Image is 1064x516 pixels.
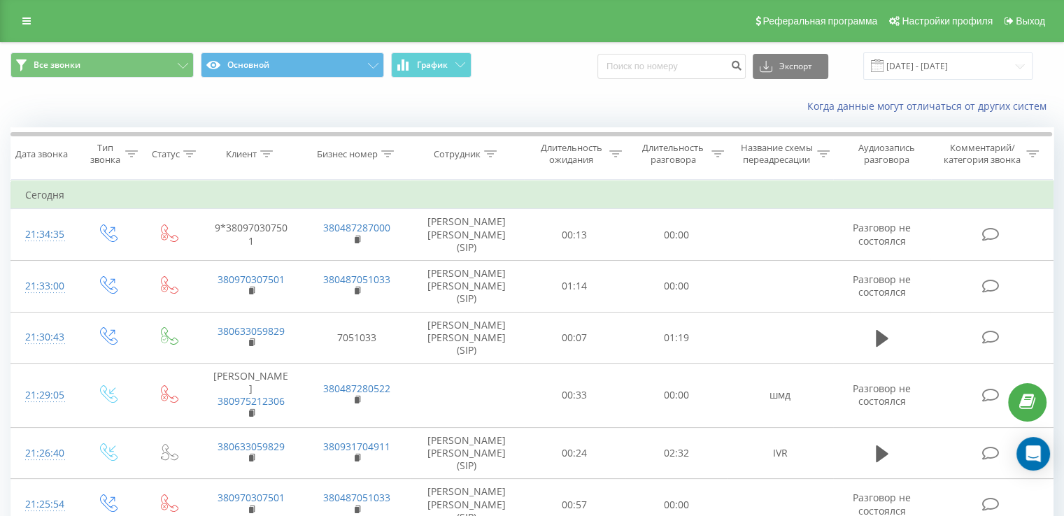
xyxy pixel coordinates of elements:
[524,312,625,364] td: 00:07
[853,221,911,247] span: Разговор не состоялся
[391,52,471,78] button: График
[25,273,62,300] div: 21:33:00
[323,382,390,395] a: 380487280522
[304,312,409,364] td: 7051033
[410,260,524,312] td: [PERSON_NAME] [PERSON_NAME] (SIP)
[198,209,304,261] td: 9*380970307501
[11,181,1054,209] td: Сегодня
[807,99,1054,113] a: Когда данные могут отличаться от других систем
[902,15,993,27] span: Настройки профиля
[597,54,746,79] input: Поиск по номеру
[198,364,304,428] td: [PERSON_NAME]
[625,312,727,364] td: 01:19
[25,221,62,248] div: 21:34:35
[727,364,832,428] td: шмд
[218,324,285,338] a: 380633059829
[853,273,911,299] span: Разговор не состоялся
[88,142,121,166] div: Тип звонка
[1016,437,1050,471] div: Open Intercom Messenger
[846,142,928,166] div: Аудиозапись разговора
[317,148,378,160] div: Бизнес номер
[625,364,727,428] td: 00:00
[323,273,390,286] a: 380487051033
[410,312,524,364] td: [PERSON_NAME] [PERSON_NAME] (SIP)
[638,142,708,166] div: Длительность разговора
[218,491,285,504] a: 380970307501
[524,427,625,479] td: 00:24
[524,209,625,261] td: 00:13
[410,209,524,261] td: [PERSON_NAME] [PERSON_NAME] (SIP)
[1016,15,1045,27] span: Выход
[853,382,911,408] span: Разговор не состоялся
[10,52,194,78] button: Все звонки
[727,427,832,479] td: IVR
[218,394,285,408] a: 380975212306
[323,221,390,234] a: 380487287000
[218,440,285,453] a: 380633059829
[25,382,62,409] div: 21:29:05
[417,60,448,70] span: График
[323,491,390,504] a: 380487051033
[218,273,285,286] a: 380970307501
[410,427,524,479] td: [PERSON_NAME] [PERSON_NAME] (SIP)
[524,260,625,312] td: 01:14
[323,440,390,453] a: 380931704911
[524,364,625,428] td: 00:33
[625,427,727,479] td: 02:32
[25,440,62,467] div: 21:26:40
[25,324,62,351] div: 21:30:43
[201,52,384,78] button: Основной
[34,59,80,71] span: Все звонки
[434,148,481,160] div: Сотрудник
[941,142,1023,166] div: Комментарий/категория звонка
[537,142,607,166] div: Длительность ожидания
[753,54,828,79] button: Экспорт
[625,209,727,261] td: 00:00
[625,260,727,312] td: 00:00
[15,148,68,160] div: Дата звонка
[152,148,180,160] div: Статус
[226,148,257,160] div: Клиент
[762,15,877,27] span: Реферальная программа
[740,142,814,166] div: Название схемы переадресации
